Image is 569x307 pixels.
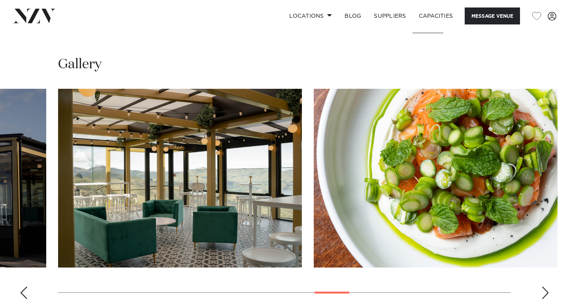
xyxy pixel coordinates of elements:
[465,7,520,24] button: Message Venue
[58,56,102,73] h2: Gallery
[58,89,302,268] swiper-slide: 14 / 23
[367,7,412,24] a: SUPPLIERS
[314,89,558,268] swiper-slide: 15 / 23
[13,9,56,23] img: nzv-logo.png
[413,7,460,24] a: Capacities
[338,7,367,24] a: BLOG
[283,7,338,24] a: Locations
